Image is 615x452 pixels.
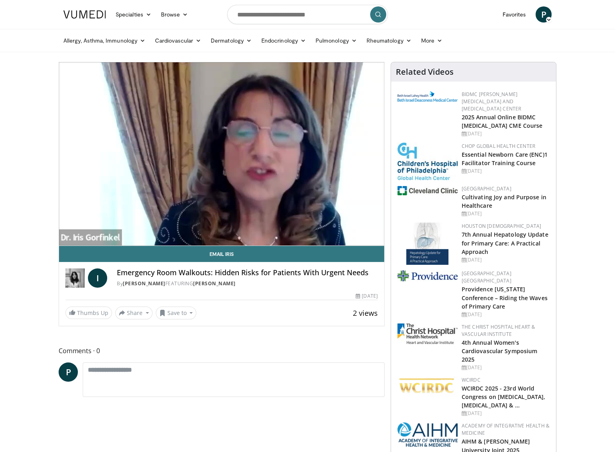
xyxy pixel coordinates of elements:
[462,256,550,264] div: [DATE]
[462,185,511,192] a: [GEOGRAPHIC_DATA]
[117,268,378,277] h4: Emergency Room Walkouts: Hidden Risks for Patients With Urgent Needs
[536,6,552,22] a: P
[88,268,107,288] a: I
[396,67,454,77] h4: Related Videos
[123,280,165,287] a: [PERSON_NAME]
[65,307,112,319] a: Thumbs Up
[462,311,550,318] div: [DATE]
[156,6,193,22] a: Browse
[462,210,550,217] div: [DATE]
[462,168,550,175] div: [DATE]
[462,410,550,417] div: [DATE]
[362,33,416,49] a: Rheumatology
[193,280,236,287] a: [PERSON_NAME]
[462,91,521,112] a: BIDMC [PERSON_NAME][MEDICAL_DATA] and [MEDICAL_DATA] Center
[462,193,546,209] a: Cultivating Joy and Purpose in Healthcare
[397,323,458,344] img: 32b1860c-ff7d-4915-9d2b-64ca529f373e.jpg.150x105_q85_autocrop_double_scale_upscale_version-0.2.jpg
[59,62,384,246] video-js: Video Player
[462,376,481,383] a: WCIRDC
[397,376,458,396] img: ffc82633-9a14-4d8c-a33d-97fccf70c641.png.150x105_q85_autocrop_double_scale_upscale_version-0.2.png
[356,292,377,300] div: [DATE]
[150,33,206,49] a: Cardiovascular
[497,6,531,22] a: Favorites
[206,33,257,49] a: Dermatology
[59,246,384,262] a: Email Iris
[462,270,511,284] a: [GEOGRAPHIC_DATA] [GEOGRAPHIC_DATA]
[115,307,153,319] button: Share
[462,323,536,337] a: The Christ Hospital Heart & Vascular Institute
[462,130,550,137] div: [DATE]
[462,223,541,229] a: Houston [DEMOGRAPHIC_DATA]
[462,339,537,363] a: 4th Annual Women's Cardiovascular Symposium 2025
[227,5,388,24] input: Search topics, interventions
[462,364,550,371] div: [DATE]
[397,270,458,281] img: 9aead070-c8c9-47a8-a231-d8565ac8732e.png.150x105_q85_autocrop_double_scale_upscale_version-0.2.jpg
[462,231,548,255] a: 7th Annual Hepatology Update for Primary Care: A Practical Approach
[111,6,156,22] a: Specialties
[257,33,311,49] a: Endocrinology
[65,268,85,288] img: Dr. Iris Gorfinkel
[353,308,378,318] span: 2 views
[117,280,378,287] div: By FEATURING
[63,10,106,18] img: VuMedi Logo
[156,307,197,319] button: Save to
[462,113,543,129] a: 2025 Annual Online BIDMC [MEDICAL_DATA] CME Course
[462,385,546,409] a: WCIRDC 2025 - 23rd World Congress on [MEDICAL_DATA], [MEDICAL_DATA] & …
[462,285,548,310] a: Providence [US_STATE] Conference – Riding the Waves of Primary Care
[59,33,150,49] a: Allergy, Asthma, Immunology
[397,143,458,180] img: 8fbf8b72-0f77-40e1-90f4-9648163fd298.jpg.150x105_q85_autocrop_double_scale_upscale_version-0.2.jpg
[59,362,78,382] a: P
[397,91,458,102] img: c96b19ec-a48b-46a9-9095-935f19585444.png.150x105_q85_autocrop_double_scale_upscale_version-0.2.png
[397,422,458,447] img: 65b8e7ea-77e6-4925-bd88-3ca47e0f130d.png.150x105_q85_autocrop_double_scale_upscale_version-0.2.png
[462,151,548,167] a: Essential Newborn Care (ENC)1 Facilitator Training Course
[59,346,385,356] span: Comments 0
[462,422,550,436] a: Academy of Integrative Health & Medicine
[406,223,448,265] img: 83b65fa9-3c25-403e-891e-c43026028dd2.jpg.150x105_q85_autocrop_double_scale_upscale_version-0.2.jpg
[416,33,447,49] a: More
[462,143,535,149] a: CHOP Global Health Center
[397,186,458,195] img: 1ef99228-8384-4f7a-af87-49a18d542794.png.150x105_q85_autocrop_double_scale_upscale_version-0.2.jpg
[311,33,362,49] a: Pulmonology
